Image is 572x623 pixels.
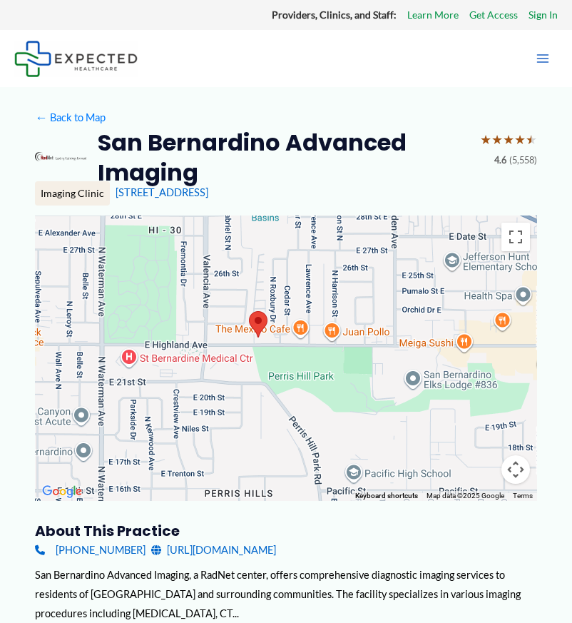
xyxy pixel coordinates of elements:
span: 4.6 [494,152,506,169]
span: ★ [514,128,526,152]
button: Toggle fullscreen view [501,223,530,251]
h3: About this practice [35,522,537,540]
div: San Bernardino Advanced Imaging, a RadNet center, offers comprehensive diagnostic imaging service... [35,565,537,623]
button: Keyboard shortcuts [355,491,418,501]
img: Expected Healthcare Logo - side, dark font, small [14,41,138,77]
span: ★ [503,128,514,152]
div: Imaging Clinic [35,181,110,206]
img: Google [39,482,86,501]
a: Get Access [469,6,518,24]
a: Sign In [528,6,558,24]
a: [URL][DOMAIN_NAME] [151,540,276,559]
a: Learn More [407,6,459,24]
span: ★ [526,128,537,152]
button: Main menu toggle [528,44,558,74]
a: [STREET_ADDRESS] [116,186,208,198]
span: ★ [491,128,503,152]
h2: San Bernardino Advanced Imaging [98,128,469,187]
a: ←Back to Map [35,108,106,127]
a: Terms (opens in new tab) [513,492,533,500]
button: Map camera controls [501,455,530,484]
span: (5,558) [509,152,537,169]
strong: Providers, Clinics, and Staff: [272,9,397,21]
span: Map data ©2025 Google [427,492,504,500]
a: [PHONE_NUMBER] [35,540,145,559]
span: ★ [480,128,491,152]
a: Open this area in Google Maps (opens a new window) [39,482,86,501]
span: ← [35,111,48,124]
